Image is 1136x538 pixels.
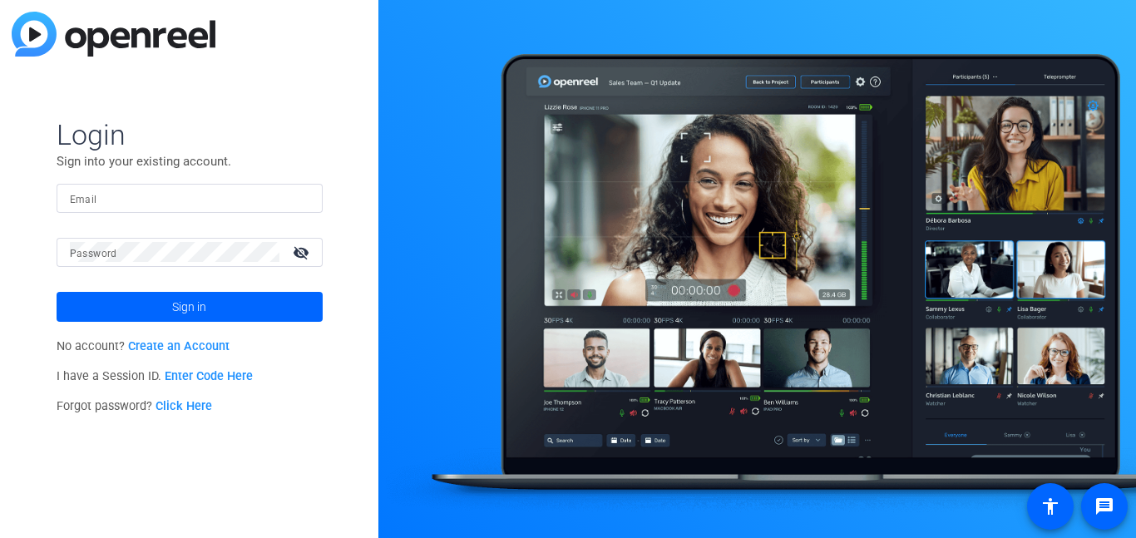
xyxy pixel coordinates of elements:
mat-icon: visibility_off [283,240,323,264]
span: I have a Session ID. [57,369,254,383]
mat-label: Password [70,248,117,259]
a: Click Here [156,399,212,413]
span: Forgot password? [57,399,213,413]
mat-label: Email [70,194,97,205]
span: Login [57,117,323,152]
button: Sign in [57,292,323,322]
input: Enter Email Address [70,188,309,208]
span: Sign in [172,286,206,328]
a: Create an Account [128,339,230,353]
mat-icon: accessibility [1040,496,1060,516]
mat-icon: message [1094,496,1114,516]
img: blue-gradient.svg [12,12,215,57]
p: Sign into your existing account. [57,152,323,170]
a: Enter Code Here [165,369,253,383]
span: No account? [57,339,230,353]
